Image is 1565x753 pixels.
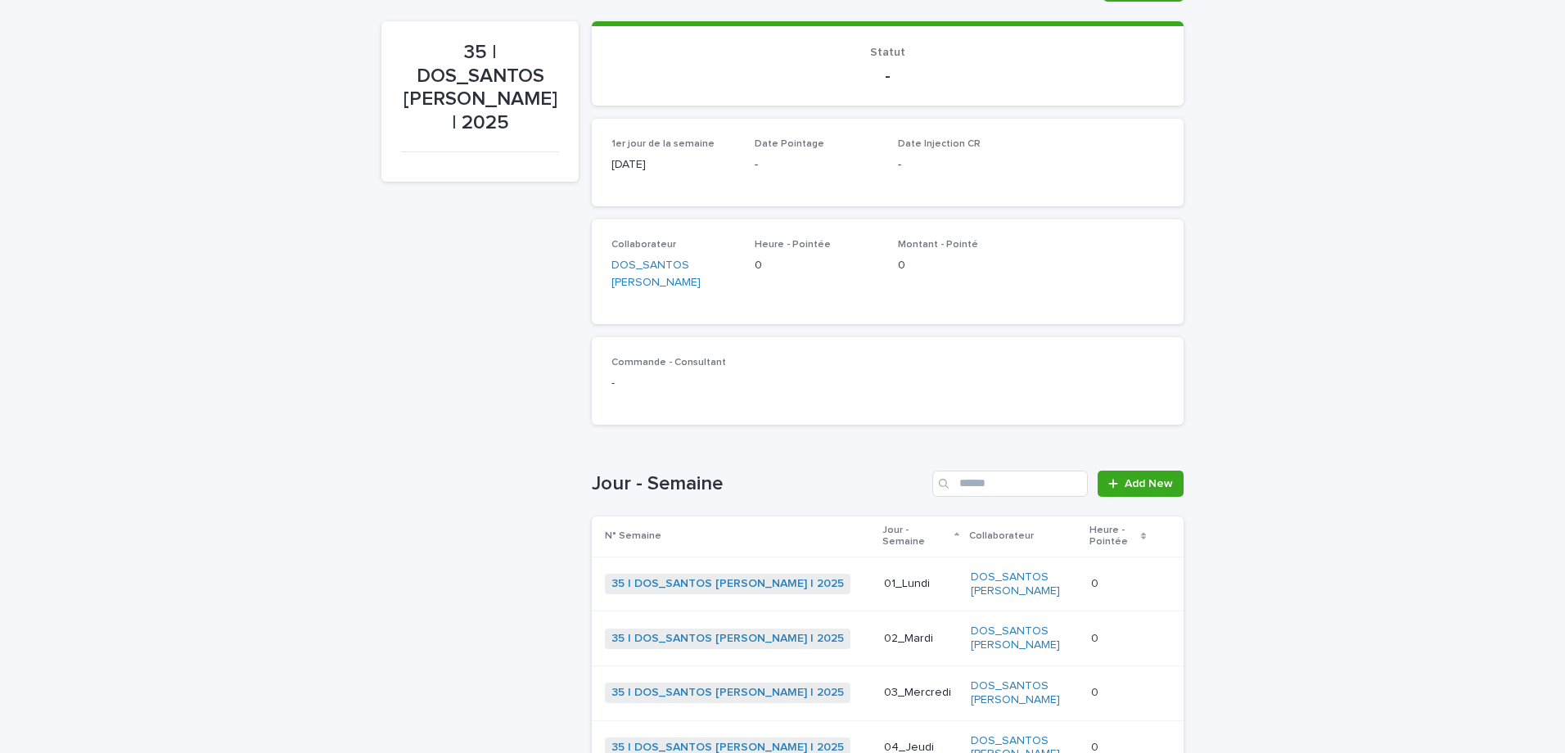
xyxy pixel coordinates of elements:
p: 02_Mardi [884,632,958,646]
span: Collaborateur [611,240,676,250]
span: 1er jour de la semaine [611,139,715,149]
h1: Jour - Semaine [592,472,926,496]
a: DOS_SANTOS [PERSON_NAME] [971,624,1078,652]
span: Date Injection CR [898,139,981,149]
a: 35 | DOS_SANTOS [PERSON_NAME] | 2025 [611,577,844,591]
span: Add New [1125,478,1173,489]
p: [DATE] [611,156,735,174]
p: 35 | DOS_SANTOS [PERSON_NAME] | 2025 [401,41,559,135]
p: - [611,375,1164,392]
a: 35 | DOS_SANTOS [PERSON_NAME] | 2025 [611,686,844,700]
span: Date Pointage [755,139,824,149]
p: N° Semaine [605,527,661,545]
a: 35 | DOS_SANTOS [PERSON_NAME] | 2025 [611,632,844,646]
p: 0 [898,257,1022,274]
p: 03_Mercredi [884,686,958,700]
span: Heure - Pointée [755,240,831,250]
p: Heure - Pointée [1089,521,1136,552]
p: 01_Lundi [884,577,958,591]
a: DOS_SANTOS [PERSON_NAME] [971,570,1078,598]
p: - [611,66,1164,86]
p: 0 [1091,683,1102,700]
p: - [755,156,878,174]
p: 0 [1091,629,1102,646]
a: DOS_SANTOS [PERSON_NAME] [971,679,1078,707]
tr: 35 | DOS_SANTOS [PERSON_NAME] | 2025 01_LundiDOS_SANTOS [PERSON_NAME] 00 [592,557,1184,611]
p: 0 [755,257,878,274]
tr: 35 | DOS_SANTOS [PERSON_NAME] | 2025 02_MardiDOS_SANTOS [PERSON_NAME] 00 [592,611,1184,666]
span: Commande - Consultant [611,358,726,367]
tr: 35 | DOS_SANTOS [PERSON_NAME] | 2025 03_MercrediDOS_SANTOS [PERSON_NAME] 00 [592,665,1184,720]
a: Add New [1098,471,1184,497]
p: Jour - Semaine [882,521,950,552]
span: Statut [870,47,905,58]
input: Search [932,471,1088,497]
span: Montant - Pointé [898,240,978,250]
p: - [898,156,1022,174]
a: DOS_SANTOS [PERSON_NAME] [611,257,735,291]
p: 0 [1091,574,1102,591]
p: Collaborateur [969,527,1034,545]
